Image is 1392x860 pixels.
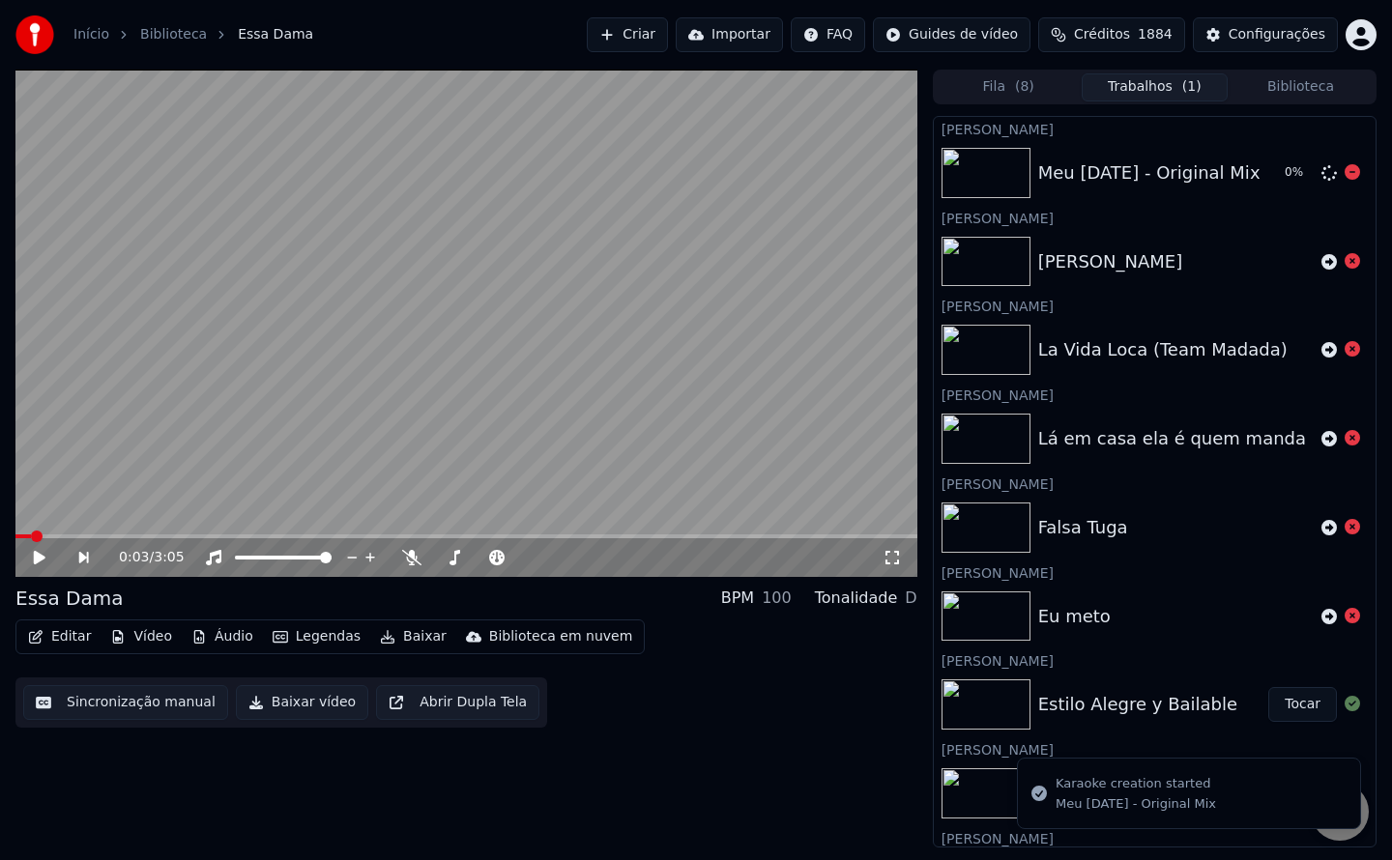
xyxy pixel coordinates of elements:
[762,587,792,610] div: 100
[815,587,898,610] div: Tonalidade
[1038,17,1185,52] button: Créditos1884
[236,685,368,720] button: Baixar vídeo
[1015,77,1034,97] span: ( 8 )
[102,623,180,650] button: Vídeo
[1285,165,1314,181] div: 0 %
[1038,514,1128,541] div: Falsa Tuga
[1056,795,1216,813] div: Meu [DATE] - Original Mix
[676,17,783,52] button: Importar
[1268,687,1337,722] button: Tocar
[73,25,313,44] nav: breadcrumb
[1038,691,1237,718] div: Estilo Alegre y Bailable
[1074,25,1130,44] span: Créditos
[934,383,1376,406] div: [PERSON_NAME]
[905,587,916,610] div: D
[721,587,754,610] div: BPM
[1138,25,1173,44] span: 1884
[873,17,1030,52] button: Guides de vídeo
[934,472,1376,495] div: [PERSON_NAME]
[372,623,454,650] button: Baixar
[184,623,261,650] button: Áudio
[1038,336,1288,363] div: La Vida Loca (Team Madada)
[489,627,633,646] div: Biblioteca em nuvem
[934,117,1376,140] div: [PERSON_NAME]
[265,623,368,650] button: Legendas
[791,17,865,52] button: FAQ
[238,25,313,44] span: Essa Dama
[20,623,99,650] button: Editar
[934,826,1376,849] div: [PERSON_NAME]
[119,548,165,567] div: /
[1229,25,1325,44] div: Configurações
[1038,425,1306,452] div: Lá em casa ela é quem manda
[587,17,668,52] button: Criar
[140,25,207,44] a: Biblioteca
[1038,603,1111,630] div: Eu meto
[23,685,228,720] button: Sincronização manual
[934,294,1376,317] div: [PERSON_NAME]
[934,560,1376,584] div: [PERSON_NAME]
[936,73,1082,101] button: Fila
[1228,73,1374,101] button: Biblioteca
[934,206,1376,229] div: [PERSON_NAME]
[934,648,1376,672] div: [PERSON_NAME]
[1038,159,1261,186] div: Meu [DATE] - Original Mix
[15,585,123,612] div: Essa Dama
[376,685,539,720] button: Abrir Dupla Tela
[154,548,184,567] span: 3:05
[1082,73,1228,101] button: Trabalhos
[119,548,149,567] span: 0:03
[1038,248,1183,275] div: [PERSON_NAME]
[1182,77,1202,97] span: ( 1 )
[15,15,54,54] img: youka
[934,737,1376,760] div: [PERSON_NAME]
[1193,17,1338,52] button: Configurações
[1056,774,1216,793] div: Karaoke creation started
[73,25,109,44] a: Início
